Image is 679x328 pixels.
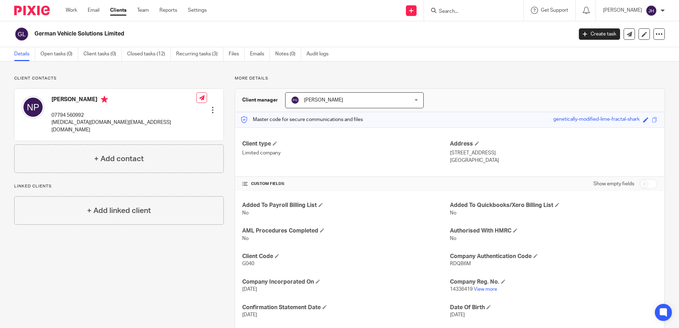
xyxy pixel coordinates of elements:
[14,27,29,42] img: svg%3E
[176,47,223,61] a: Recurring tasks (3)
[242,253,450,260] h4: Client Code
[14,76,224,81] p: Client contacts
[450,312,465,317] span: [DATE]
[34,30,461,38] h2: German Vehicle Solutions Limited
[579,28,620,40] a: Create task
[188,7,207,14] a: Settings
[242,181,450,187] h4: CUSTOM FIELDS
[40,47,78,61] a: Open tasks (0)
[450,278,657,286] h4: Company Reg. No.
[242,227,450,235] h4: AML Procedures Completed
[450,149,657,157] p: [STREET_ADDRESS]
[88,7,99,14] a: Email
[304,98,343,103] span: [PERSON_NAME]
[450,202,657,209] h4: Added To Quickbooks/Xero Billing List
[83,47,122,61] a: Client tasks (0)
[22,96,44,119] img: svg%3E
[14,6,50,15] img: Pixie
[242,97,278,104] h3: Client manager
[242,140,450,148] h4: Client type
[275,47,301,61] a: Notes (0)
[51,112,196,119] p: 07794 560992
[242,261,254,266] span: G040
[242,304,450,311] h4: Confirmation Statement Date
[229,47,245,61] a: Files
[450,304,657,311] h4: Date Of Birth
[240,116,363,123] p: Master code for secure communications and files
[127,47,171,61] a: Closed tasks (12)
[14,47,35,61] a: Details
[291,96,299,104] img: svg%3E
[593,180,634,187] label: Show empty fields
[450,253,657,260] h4: Company Authentication Code
[541,8,568,13] span: Get Support
[242,202,450,209] h4: Added To Payroll Billing List
[66,7,77,14] a: Work
[450,287,473,292] span: 14336419
[306,47,334,61] a: Audit logs
[87,205,151,216] h4: + Add linked client
[101,96,108,103] i: Primary
[242,278,450,286] h4: Company Incorporated On
[94,153,144,164] h4: + Add contact
[137,7,149,14] a: Team
[242,236,249,241] span: No
[438,9,502,15] input: Search
[14,184,224,189] p: Linked clients
[51,96,196,105] h4: [PERSON_NAME]
[450,261,471,266] span: RDQB6M
[235,76,665,81] p: More details
[646,5,657,16] img: svg%3E
[242,211,249,215] span: No
[450,140,657,148] h4: Address
[159,7,177,14] a: Reports
[450,227,657,235] h4: Authorised With HMRC
[110,7,126,14] a: Clients
[242,312,257,317] span: [DATE]
[450,157,657,164] p: [GEOGRAPHIC_DATA]
[242,149,450,157] p: Limited company
[250,47,270,61] a: Emails
[603,7,642,14] p: [PERSON_NAME]
[553,116,640,124] div: genetically-modified-lime-fractal-shark
[51,119,196,133] p: [MEDICAL_DATA][DOMAIN_NAME][EMAIL_ADDRESS][DOMAIN_NAME]
[242,287,257,292] span: [DATE]
[474,287,497,292] a: View more
[450,236,456,241] span: No
[450,211,456,215] span: No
